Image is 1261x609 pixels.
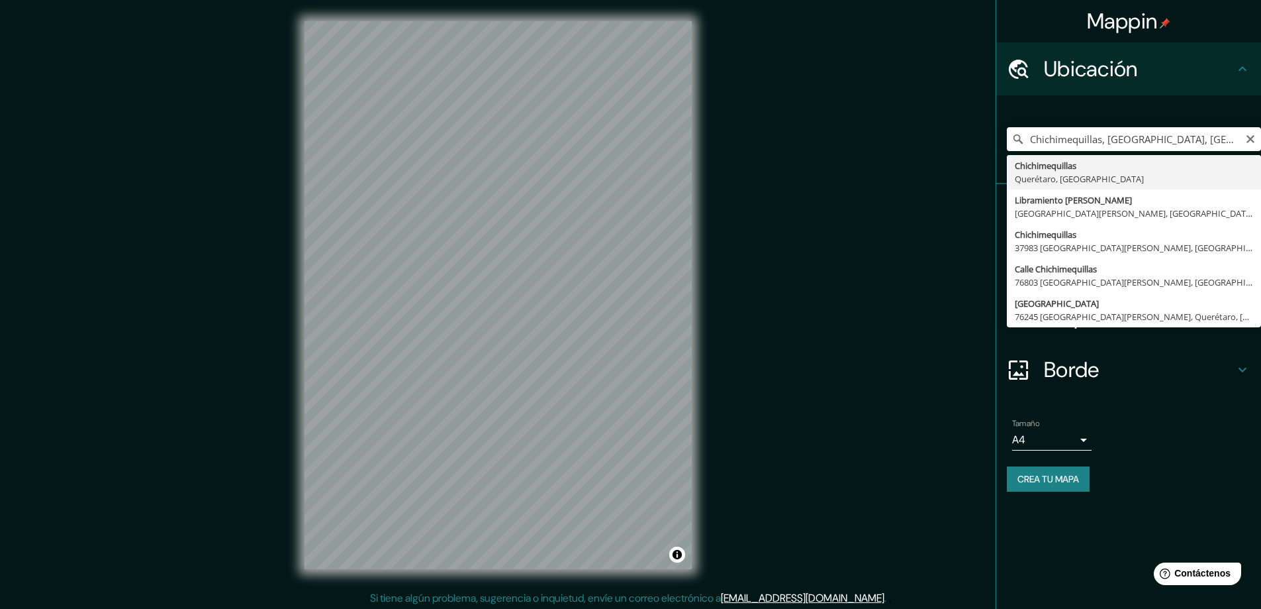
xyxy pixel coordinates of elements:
font: Chichimequillas [1015,160,1076,172]
iframe: Lanzador de widgets de ayuda [1143,557,1246,594]
a: [EMAIL_ADDRESS][DOMAIN_NAME] [721,591,884,605]
font: Crea tu mapa [1017,473,1079,485]
button: Activar o desactivar atribución [669,547,685,563]
img: pin-icon.png [1160,18,1170,28]
button: Claro [1245,132,1256,144]
font: . [886,590,888,605]
div: Estilo [996,237,1261,290]
font: Ubicación [1044,55,1138,83]
font: A4 [1012,433,1025,447]
div: Patas [996,184,1261,237]
font: Calle Chichimequillas [1015,263,1097,275]
font: Querétaro, [GEOGRAPHIC_DATA] [1015,173,1144,185]
font: Si tiene algún problema, sugerencia o inquietud, envíe un correo electrónico a [370,591,721,605]
button: Crea tu mapa [1007,467,1090,492]
font: Borde [1044,356,1099,384]
font: Libramiento [PERSON_NAME] [1015,194,1132,206]
div: Borde [996,343,1261,396]
font: Chichimequillas [1015,229,1076,241]
div: A4 [1012,429,1092,451]
input: Elige tu ciudad o zona [1007,127,1261,151]
font: . [884,591,886,605]
font: Mappin [1087,7,1158,35]
font: . [888,590,891,605]
font: Tamaño [1012,418,1039,429]
div: Disposición [996,290,1261,343]
canvas: Mapa [304,21,692,569]
div: Ubicación [996,42,1261,95]
font: [GEOGRAPHIC_DATA] [1015,298,1099,309]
